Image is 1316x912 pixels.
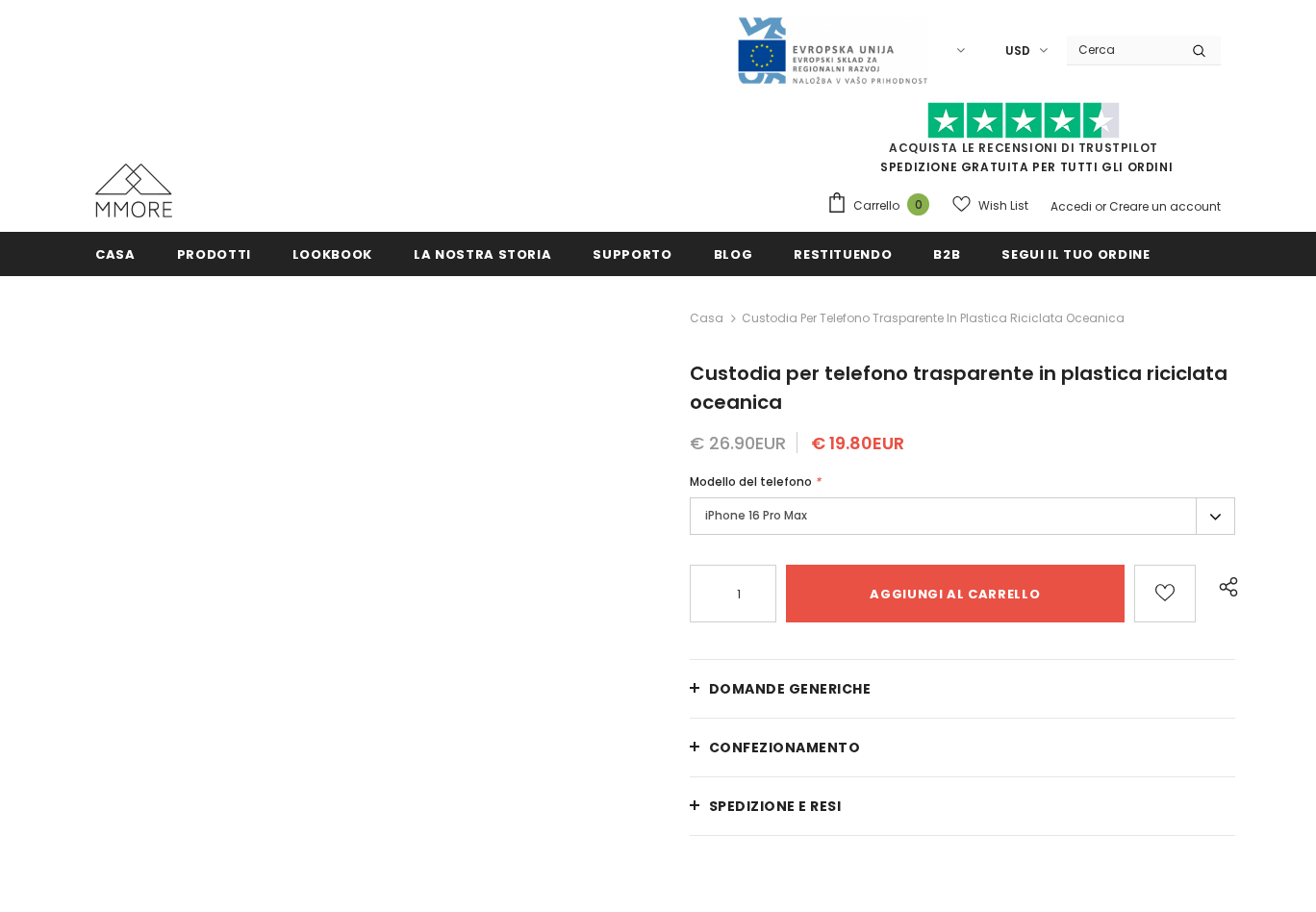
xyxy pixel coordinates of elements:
span: Blog [714,245,753,264]
a: Lookbook [292,232,372,275]
span: Segui il tuo ordine [1001,245,1150,264]
a: Casa [690,307,723,330]
a: CONFEZIONAMENTO [690,719,1235,776]
span: B2B [933,245,960,264]
a: Javni Razpis [736,41,928,58]
span: Custodia per telefono trasparente in plastica riciclata oceanica [742,307,1125,330]
span: Custodia per telefono trasparente in plastica riciclata oceanica [690,360,1227,416]
a: Acquista le recensioni di TrustPilot [889,139,1158,156]
a: B2B [933,232,960,275]
input: Aggiungi al carrello [786,565,1126,622]
a: Prodotti [177,232,251,275]
a: Domande generiche [690,660,1235,718]
span: La nostra storia [414,245,551,264]
span: Modello del telefono [690,473,812,490]
span: Carrello [853,196,899,215]
a: Carrello 0 [826,191,939,220]
a: La nostra storia [414,232,551,275]
a: Accedi [1050,198,1092,215]
img: Fidati di Pilot Stars [927,102,1120,139]
span: supporto [593,245,671,264]
label: iPhone 16 Pro Max [690,497,1235,535]
span: USD [1005,41,1030,61]
span: € 19.80EUR [811,431,904,455]
span: Wish List [978,196,1028,215]
span: CONFEZIONAMENTO [709,738,861,757]
a: supporto [593,232,671,275]
input: Search Site [1067,36,1177,63]
img: Casi MMORE [95,164,172,217]
a: Casa [95,232,136,275]
span: Domande generiche [709,679,872,698]
span: or [1095,198,1106,215]
span: Spedizione e resi [709,797,842,816]
span: Lookbook [292,245,372,264]
a: Segui il tuo ordine [1001,232,1150,275]
span: Restituendo [794,245,892,264]
a: Creare un account [1109,198,1221,215]
span: 0 [907,193,929,215]
a: Wish List [952,189,1028,222]
img: Javni Razpis [736,15,928,86]
span: SPEDIZIONE GRATUITA PER TUTTI GLI ORDINI [826,111,1221,175]
span: Casa [95,245,136,264]
span: Prodotti [177,245,251,264]
a: Blog [714,232,753,275]
span: € 26.90EUR [690,431,786,455]
a: Restituendo [794,232,892,275]
a: Spedizione e resi [690,777,1235,835]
